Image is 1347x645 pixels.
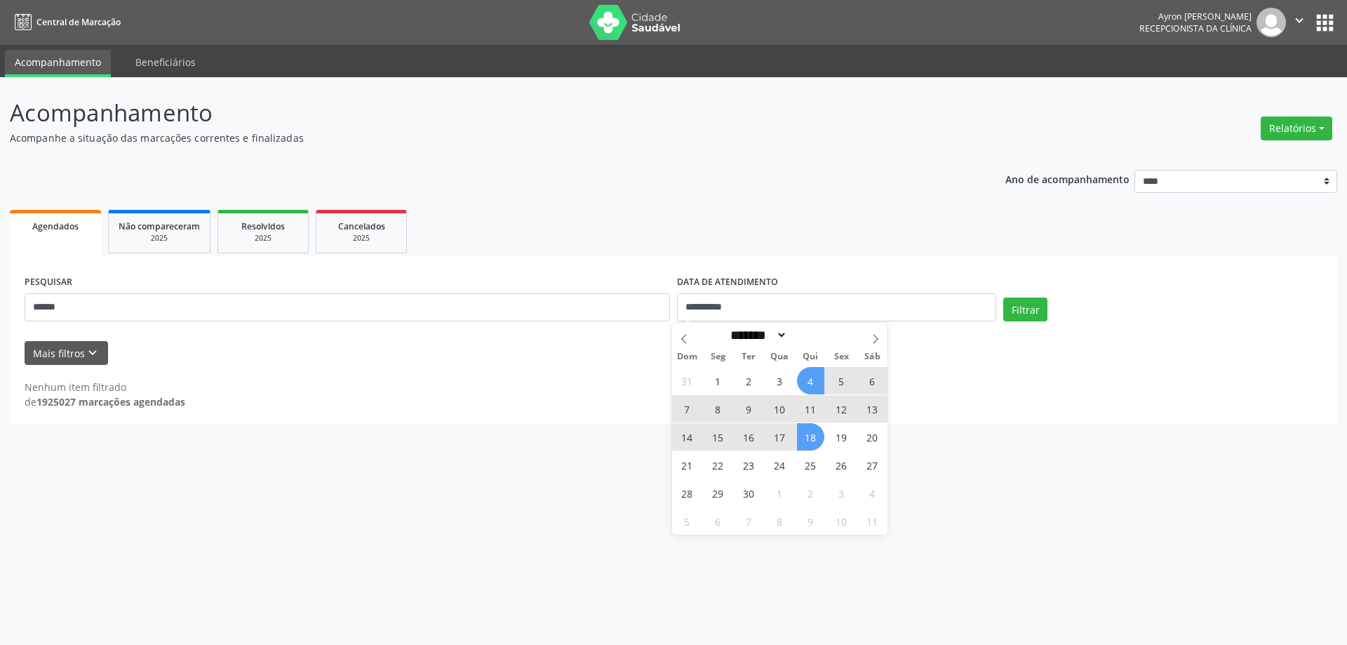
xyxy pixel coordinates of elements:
[797,423,824,451] span: Setembro 18, 2025
[1261,117,1332,140] button: Relatórios
[677,272,778,293] label: DATA DE ATENDIMENTO
[704,367,732,394] span: Setembro 1, 2025
[828,395,855,423] span: Setembro 12, 2025
[797,479,824,507] span: Outubro 2, 2025
[826,352,857,361] span: Sex
[673,423,701,451] span: Setembro 14, 2025
[1139,22,1252,34] span: Recepcionista da clínica
[672,352,703,361] span: Dom
[25,394,185,409] div: de
[25,272,72,293] label: PESQUISAR
[859,367,886,394] span: Setembro 6, 2025
[338,220,385,232] span: Cancelados
[859,395,886,423] span: Setembro 13, 2025
[735,451,763,479] span: Setembro 23, 2025
[1005,170,1130,187] p: Ano de acompanhamento
[704,507,732,535] span: Outubro 6, 2025
[1313,11,1337,35] button: apps
[766,479,793,507] span: Outubro 1, 2025
[828,423,855,451] span: Setembro 19, 2025
[859,479,886,507] span: Outubro 4, 2025
[1292,13,1307,28] i: 
[1256,8,1286,37] img: img
[673,367,701,394] span: Agosto 31, 2025
[702,352,733,361] span: Seg
[735,367,763,394] span: Setembro 2, 2025
[726,328,788,343] select: Month
[25,380,185,394] div: Nenhum item filtrado
[766,367,793,394] span: Setembro 3, 2025
[857,352,887,361] span: Sáb
[735,395,763,423] span: Setembro 9, 2025
[126,50,206,74] a: Beneficiários
[1139,11,1252,22] div: Ayron [PERSON_NAME]
[326,233,396,244] div: 2025
[10,95,939,131] p: Acompanhamento
[228,233,298,244] div: 2025
[704,395,732,423] span: Setembro 8, 2025
[828,479,855,507] span: Outubro 3, 2025
[766,451,793,479] span: Setembro 24, 2025
[735,423,763,451] span: Setembro 16, 2025
[766,395,793,423] span: Setembro 10, 2025
[673,395,701,423] span: Setembro 7, 2025
[1286,8,1313,37] button: 
[1003,298,1047,321] button: Filtrar
[704,423,732,451] span: Setembro 15, 2025
[766,423,793,451] span: Setembro 17, 2025
[32,220,79,232] span: Agendados
[36,16,121,28] span: Central de Marcação
[85,345,100,361] i: keyboard_arrow_down
[797,367,824,394] span: Setembro 4, 2025
[673,479,701,507] span: Setembro 28, 2025
[704,451,732,479] span: Setembro 22, 2025
[25,341,108,366] button: Mais filtroskeyboard_arrow_down
[797,507,824,535] span: Outubro 9, 2025
[704,479,732,507] span: Setembro 29, 2025
[36,395,185,408] strong: 1925027 marcações agendadas
[795,352,826,361] span: Qui
[828,451,855,479] span: Setembro 26, 2025
[119,220,200,232] span: Não compareceram
[735,507,763,535] span: Outubro 7, 2025
[10,131,939,145] p: Acompanhe a situação das marcações correntes e finalizadas
[859,507,886,535] span: Outubro 11, 2025
[828,507,855,535] span: Outubro 10, 2025
[10,11,121,34] a: Central de Marcação
[5,50,111,77] a: Acompanhamento
[673,507,701,535] span: Outubro 5, 2025
[241,220,285,232] span: Resolvidos
[797,451,824,479] span: Setembro 25, 2025
[766,507,793,535] span: Outubro 8, 2025
[859,423,886,451] span: Setembro 20, 2025
[828,367,855,394] span: Setembro 5, 2025
[859,451,886,479] span: Setembro 27, 2025
[733,352,764,361] span: Ter
[787,328,833,343] input: Year
[673,451,701,479] span: Setembro 21, 2025
[735,479,763,507] span: Setembro 30, 2025
[119,233,200,244] div: 2025
[764,352,795,361] span: Qua
[797,395,824,423] span: Setembro 11, 2025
